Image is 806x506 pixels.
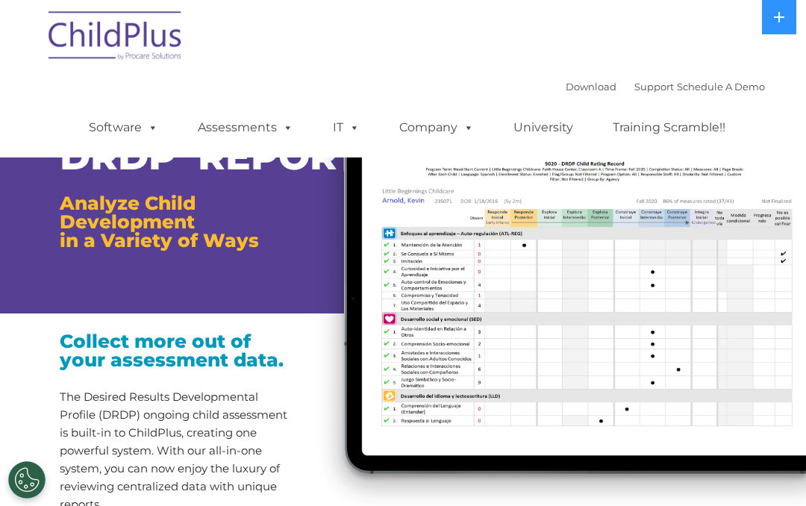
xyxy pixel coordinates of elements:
img: ChildPlus by Procare Solutions [41,1,190,75]
font: | [566,81,765,93]
a: Training Scramble!! [598,113,740,143]
a: IT [318,113,375,143]
a: University [499,113,588,143]
a: Support [634,81,674,93]
a: Software [74,113,173,143]
h3: Collect more out of your assessment data. [60,332,293,369]
span: in a Variety of Ways [60,229,259,252]
a: Schedule A Demo [677,81,765,93]
a: Assessments [183,113,308,143]
a: Company [384,113,489,143]
h1: DRDP REPORTS [60,138,293,175]
span: Analyze Child Development [60,192,196,233]
button: Cookies Settings [8,461,46,499]
a: Download [566,81,616,93]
